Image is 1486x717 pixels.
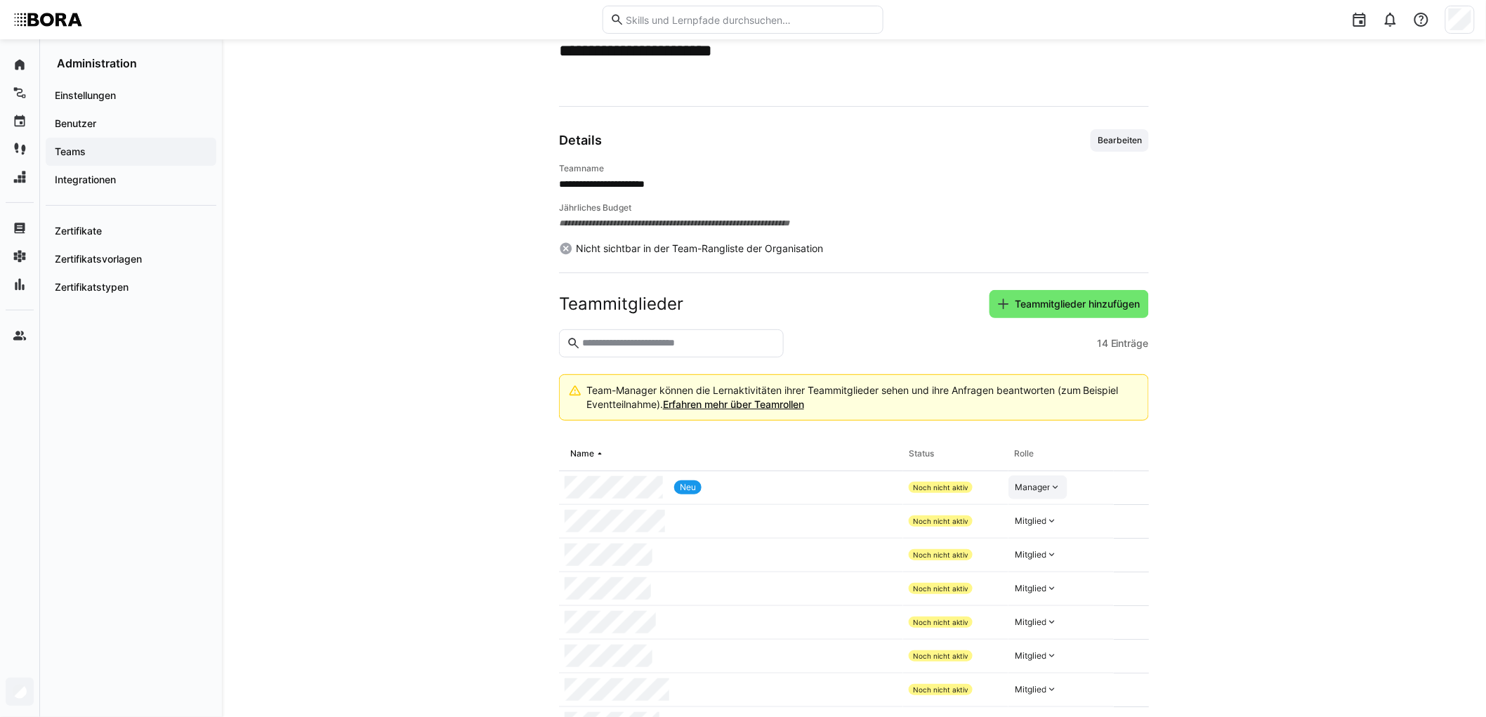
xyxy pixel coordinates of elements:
div: Name [570,448,594,459]
a: Erfahren mehr über Teamrollen [663,398,804,410]
span: Noch nicht aktiv [913,584,968,593]
div: Mitglied [1015,549,1046,560]
div: Status [909,448,934,459]
span: Noch nicht aktiv [913,483,968,492]
span: Noch nicht aktiv [913,652,968,660]
span: Noch nicht aktiv [913,685,968,694]
h2: Teammitglieder [559,294,683,315]
span: 14 [1097,336,1108,350]
button: Teammitglieder hinzufügen [989,290,1149,318]
div: Rolle [1014,448,1034,459]
h4: Jährliches Budget [559,202,1149,213]
div: Manager [1015,482,1050,493]
div: Team-Manager können die Lernaktivitäten ihrer Teammitglieder sehen und ihre Anfragen beantworten ... [586,383,1137,412]
div: Mitglied [1015,617,1046,628]
div: Mitglied [1015,684,1046,695]
div: Mitglied [1015,515,1046,527]
span: Noch nicht aktiv [913,551,968,559]
span: Noch nicht aktiv [913,618,968,626]
button: Bearbeiten [1091,129,1149,152]
h3: Details [559,133,602,148]
div: Mitglied [1015,650,1046,662]
span: Neu [680,482,696,493]
span: Noch nicht aktiv [913,517,968,525]
h4: Teamname [559,163,1149,174]
div: Mitglied [1015,583,1046,594]
span: Bearbeiten [1096,135,1143,146]
span: Nicht sichtbar in der Team-Rangliste der Organisation [576,242,823,256]
span: Teammitglieder hinzufügen [1013,297,1142,311]
span: Einträge [1111,336,1149,350]
input: Skills und Lernpfade durchsuchen… [624,13,876,26]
